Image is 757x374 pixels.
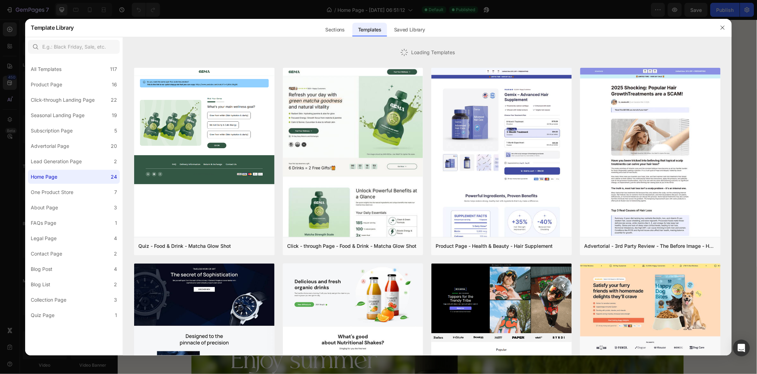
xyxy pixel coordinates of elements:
[144,157,177,165] p: HAIR CARE
[31,65,61,73] div: All Templates
[115,219,117,227] div: 1
[111,96,117,104] div: 22
[460,56,497,62] div: Drop element here
[115,311,117,319] div: 1
[287,242,417,250] div: Click - through Page - Food & Drink - Matcha Glow Shot
[454,157,487,165] p: NAIL CARE
[114,250,117,258] div: 2
[31,157,82,166] div: Lead Generation Page
[112,80,117,89] div: 16
[423,151,526,171] a: NAIL CARE
[31,96,95,104] div: Click-through Landing Page
[31,265,52,273] div: Blog Post
[111,142,117,150] div: 20
[114,203,117,212] div: 3
[31,250,62,258] div: Contact Page
[111,173,117,181] div: 24
[31,280,50,289] div: Blog List
[31,296,66,304] div: Collection Page
[114,127,117,135] div: 5
[28,40,120,54] input: E.g.: Black Friday, Sale, etc.
[31,234,57,243] div: Legal Page
[114,308,275,323] p: 20% OFF for weekend only
[249,8,391,200] div: Overlay
[249,8,391,200] div: Background Image
[114,265,117,273] div: 4
[268,196,371,215] a: [MEDICAL_DATA]
[31,80,62,89] div: Product Page
[412,49,455,56] span: Loading Templates
[112,111,117,120] div: 19
[134,68,275,185] img: quiz-1.png
[388,23,431,37] div: Saved Library
[31,203,58,212] div: About Page
[151,56,188,62] div: Drop element here
[114,188,117,196] div: 7
[31,111,85,120] div: Seasonal Landing Page
[31,142,69,150] div: Advertorial Page
[733,340,750,357] div: Open Intercom Messenger
[436,242,553,250] div: Product Page - Health & Beauty - Hair Supplement
[31,173,57,181] div: Home Page
[114,280,117,289] div: 2
[114,151,216,171] a: HAIR CARE
[31,127,73,135] div: Subscription Page
[305,101,342,106] div: Drop element here
[31,311,54,319] div: Quiz Page
[114,234,117,243] div: 4
[352,23,387,37] div: Templates
[31,219,56,227] div: FAQs Page
[110,65,117,73] div: 117
[114,296,117,304] div: 3
[320,23,350,37] div: Sections
[138,242,231,250] div: Quiz - Food & Drink - Matcha Glow Shot
[584,242,716,250] div: Advertorial - 3rd Party Review - The Before Image - Hair Supplement
[114,157,117,166] div: 2
[31,19,74,37] h2: Template Library
[291,201,341,210] p: [MEDICAL_DATA]
[31,188,73,196] div: One Product Store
